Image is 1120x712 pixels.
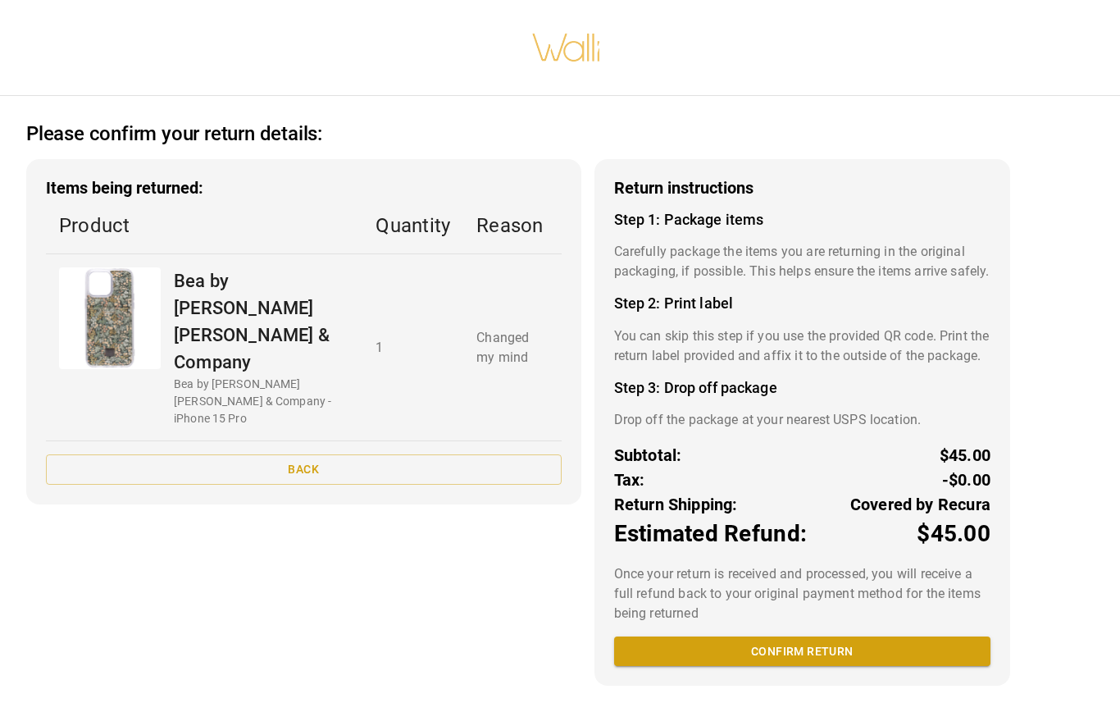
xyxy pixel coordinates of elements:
p: You can skip this step if you use the provided QR code. Print the return label provided and affix... [614,326,990,366]
h3: Return instructions [614,179,990,198]
p: Quantity [376,211,450,240]
p: Covered by Recura [850,492,990,517]
h4: Step 1: Package items [614,211,990,229]
p: Bea by [PERSON_NAME] [PERSON_NAME] & Company - iPhone 15 Pro [174,376,349,427]
p: Once your return is received and processed, you will receive a full refund back to your original ... [614,564,990,623]
h2: Please confirm your return details: [26,122,322,146]
p: $45.00 [940,443,990,468]
p: Changed my mind [476,328,548,367]
p: 1 [376,338,450,358]
h4: Step 3: Drop off package [614,379,990,397]
h3: Items being returned: [46,179,562,198]
p: Estimated Refund: [614,517,807,551]
p: Product [59,211,349,240]
button: Back [46,454,562,485]
p: $45.00 [917,517,990,551]
p: Drop off the package at your nearest USPS location. [614,410,990,430]
img: walli-inc.myshopify.com [531,12,602,83]
p: Reason [476,211,548,240]
p: Tax: [614,468,645,492]
p: Subtotal: [614,443,682,468]
button: Confirm return [614,637,990,667]
p: Carefully package the items you are returning in the original packaging, if possible. This helps ... [614,242,990,281]
p: Bea by [PERSON_NAME] [PERSON_NAME] & Company [174,267,349,376]
p: Return Shipping: [614,492,738,517]
p: -$0.00 [942,468,990,492]
h4: Step 2: Print label [614,294,990,313]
